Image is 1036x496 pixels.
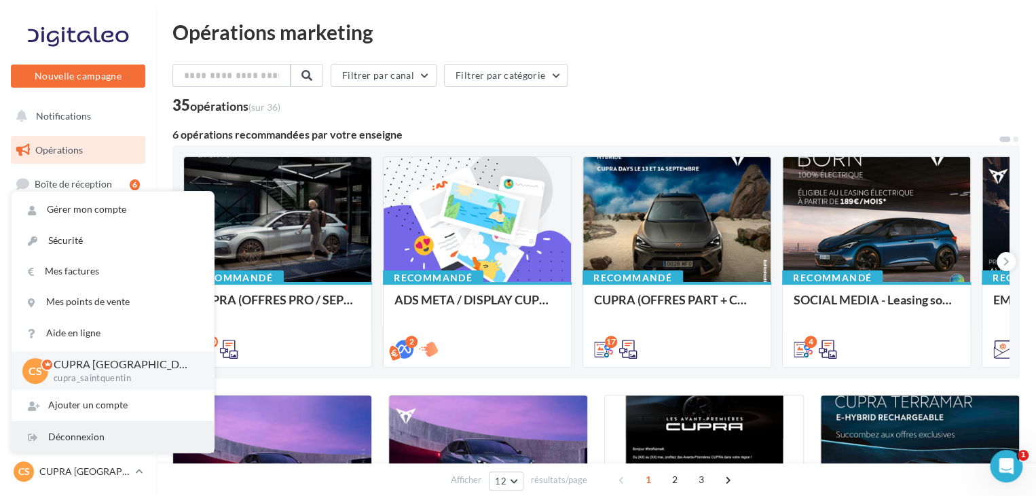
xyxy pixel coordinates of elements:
[605,336,617,348] div: 17
[664,469,686,491] span: 2
[531,474,587,486] span: résultats/page
[11,65,145,88] button: Nouvelle campagne
[990,450,1022,482] iframe: Intercom live chat
[8,136,148,164] a: Opérations
[690,469,712,491] span: 3
[637,469,659,491] span: 1
[394,293,560,320] div: ADS META / DISPLAY CUPRA DAYS Septembre 2025
[248,101,280,113] span: (sur 36)
[54,372,192,385] p: cupra_saintquentin
[183,270,284,285] div: Recommandé
[36,110,91,122] span: Notifications
[35,144,83,156] span: Opérations
[172,98,280,113] div: 35
[11,459,145,484] a: CS CUPRA [GEOGRAPHIC_DATA]
[12,194,214,225] a: Gérer mon compte
[195,293,360,320] div: CUPRA (OFFRES PRO / SEPT) - SOCIAL MEDIA
[8,169,148,198] a: Boîte de réception6
[794,293,959,320] div: SOCIAL MEDIA - Leasing social électrique - CUPRA Born
[1018,450,1029,461] span: 1
[8,373,148,413] a: PLV et print personnalisable
[8,419,148,459] a: Campagnes DataOnDemand
[39,465,130,478] p: CUPRA [GEOGRAPHIC_DATA]
[582,270,683,285] div: Recommandé
[594,293,760,320] div: CUPRA (OFFRES PART + CUPRA DAYS / SEPT) - SOCIAL MEDIA
[130,179,140,190] div: 6
[12,318,214,349] a: Aide en ligne
[12,422,214,453] div: Déconnexion
[29,363,42,378] span: CS
[383,270,483,285] div: Recommandé
[12,256,214,287] a: Mes factures
[18,465,30,478] span: CS
[8,102,143,130] button: Notifications
[489,472,523,491] button: 12
[8,238,148,267] a: Campagnes
[8,272,148,300] a: Contacts
[495,476,506,486] span: 12
[782,270,883,285] div: Recommandé
[804,336,817,348] div: 4
[451,474,481,486] span: Afficher
[405,336,418,348] div: 2
[54,357,192,372] p: CUPRA [GEOGRAPHIC_DATA]
[190,100,280,112] div: opérations
[35,178,112,190] span: Boîte de réception
[12,390,214,421] div: Ajouter un compte
[444,64,568,87] button: Filtrer par catégorie
[8,340,148,368] a: Calendrier
[12,226,214,256] a: Sécurité
[172,129,998,140] div: 6 opérations recommandées par votre enseigne
[12,287,214,317] a: Mes points de vente
[8,205,148,233] a: Visibilité en ligne
[172,22,1020,42] div: Opérations marketing
[331,64,437,87] button: Filtrer par canal
[8,306,148,334] a: Médiathèque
